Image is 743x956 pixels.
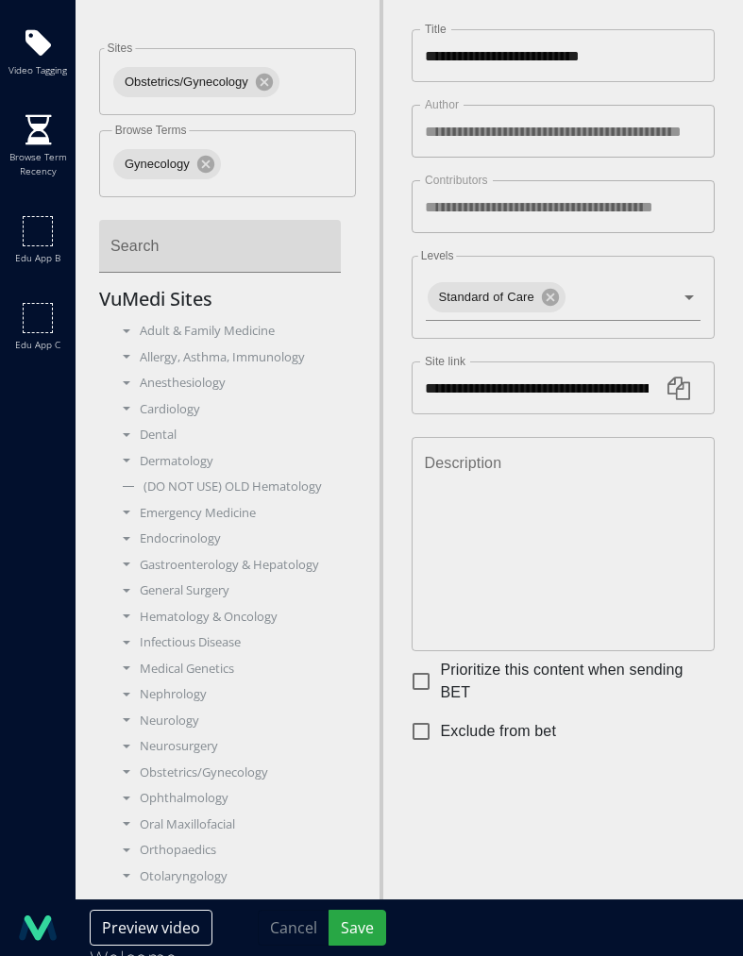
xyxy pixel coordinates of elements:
div: Anesthesiology [113,374,342,393]
div: Standard of Care [426,275,701,321]
label: Browse Terms [112,125,190,136]
div: Gastroenterology & Hepatology [113,556,342,575]
div: (DO NOT USE) OLD Hematology [113,478,342,496]
div: Orthopaedics [113,841,342,860]
span: Edu app b [15,251,60,265]
span: Browse term recency [5,150,71,178]
img: logo [19,909,57,947]
button: Preview video [90,910,212,946]
div: Standard of Care [428,282,566,312]
span: Obstetrics/Gynecology [113,73,260,92]
h5: VuMedi Sites [99,288,356,310]
div: Hematology & Oncology [113,608,342,627]
button: Copy link to clipboard [656,365,701,411]
div: General Surgery [113,581,342,600]
div: Endocrinology [113,529,342,548]
label: Levels [417,250,456,261]
span: Prioritize this content when sending BET [441,659,700,704]
span: Edu app c [15,338,60,352]
div: Oral Maxillofacial [113,815,342,834]
div: Obstetrics/Gynecology [113,67,279,97]
div: Neurosurgery [113,737,342,756]
span: Standard of Care [428,288,546,306]
button: Cancel [258,910,329,946]
div: Obstetrics/Gynecology [113,763,342,782]
div: Allergy, Asthma, Immunology [113,348,342,367]
div: Otolaryngology [113,867,342,886]
div: Cardiology [113,400,342,419]
div: Adult & Family Medicine [113,322,342,341]
label: Sites [104,42,135,54]
span: Gynecology [113,155,201,174]
div: Dermatology [113,452,342,471]
button: Save [329,910,386,946]
span: Video tagging [8,63,67,77]
div: Dental [113,426,342,444]
div: Medical Genetics [113,660,342,679]
div: Ophthalmology [113,789,342,808]
div: Nephrology [113,685,342,704]
div: Emergency Medicine [113,504,342,523]
div: Gynecology [113,149,221,179]
div: Infectious Disease [113,633,342,652]
div: Neurology [113,712,342,730]
span: Exclude from bet [441,720,556,743]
